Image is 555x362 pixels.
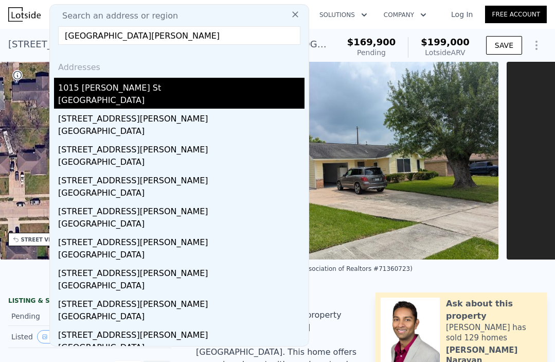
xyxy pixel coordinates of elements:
span: $199,000 [421,37,470,47]
div: [STREET_ADDRESS][PERSON_NAME] [58,201,305,218]
div: [GEOGRAPHIC_DATA] [58,156,305,170]
div: [STREET_ADDRESS][PERSON_NAME] [58,140,305,156]
div: [GEOGRAPHIC_DATA] [58,187,305,201]
div: [GEOGRAPHIC_DATA] [58,341,305,356]
div: [STREET_ADDRESS][PERSON_NAME] [58,109,305,125]
div: STREET VIEW [21,236,60,244]
div: [GEOGRAPHIC_DATA] [58,218,305,232]
div: [STREET_ADDRESS][PERSON_NAME] [58,232,305,249]
div: [GEOGRAPHIC_DATA] [58,280,305,294]
div: [STREET_ADDRESS][PERSON_NAME] [58,294,305,311]
span: Search an address or region [54,10,178,22]
div: Lotside ARV [421,47,470,58]
button: Solutions [311,6,375,24]
button: Show Options [526,35,547,56]
a: Free Account [485,6,547,23]
div: [GEOGRAPHIC_DATA] [58,311,305,325]
div: Pending [347,47,396,58]
div: [STREET_ADDRESS][PERSON_NAME] , [GEOGRAPHIC_DATA] , [GEOGRAPHIC_DATA] 77045 [8,37,331,51]
div: [STREET_ADDRESS][PERSON_NAME] [58,170,305,187]
div: Pending [11,311,80,321]
div: [GEOGRAPHIC_DATA] [58,94,305,109]
button: View historical data [37,330,59,343]
img: Sale: 167547069 Parcel: 111384819 [235,62,498,260]
div: [PERSON_NAME] has sold 129 homes [446,322,542,343]
div: [GEOGRAPHIC_DATA] [58,249,305,263]
img: Lotside [8,7,41,22]
div: Addresses [54,53,305,78]
div: LISTING & SALE HISTORY [8,297,171,307]
div: 1015 [PERSON_NAME] St [58,78,305,94]
button: Company [375,6,435,24]
div: [GEOGRAPHIC_DATA] [58,125,305,140]
div: Ask about this property [446,298,542,322]
div: [STREET_ADDRESS][PERSON_NAME] [58,263,305,280]
button: SAVE [486,36,522,55]
div: [STREET_ADDRESS][PERSON_NAME] [58,325,305,341]
span: $169,900 [347,37,396,47]
a: Log In [439,9,485,20]
input: Enter an address, city, region, neighborhood or zip code [58,26,300,45]
div: Listed [11,330,80,343]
